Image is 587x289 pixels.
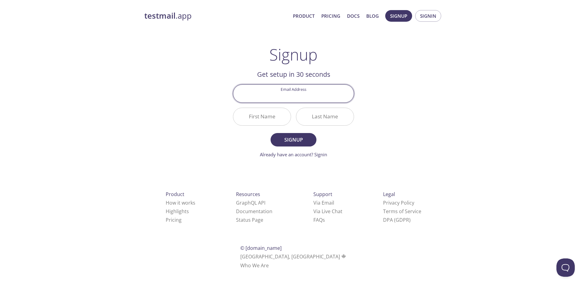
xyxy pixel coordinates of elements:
[420,12,436,20] span: Signin
[383,191,395,198] span: Legal
[236,199,265,206] a: GraphQL API
[383,199,414,206] a: Privacy Policy
[293,12,315,20] a: Product
[313,199,334,206] a: Via Email
[144,10,175,21] strong: testmail
[269,45,318,64] h1: Signup
[415,10,441,22] button: Signin
[313,191,332,198] span: Support
[236,208,272,215] a: Documentation
[236,191,260,198] span: Resources
[260,151,327,157] a: Already have an account? Signin
[236,217,263,223] a: Status Page
[166,191,184,198] span: Product
[321,12,340,20] a: Pricing
[556,258,575,277] iframe: Help Scout Beacon - Open
[313,217,325,223] a: FAQ
[347,12,360,20] a: Docs
[240,245,282,251] span: © [DOMAIN_NAME]
[390,12,407,20] span: Signup
[277,135,310,144] span: Signup
[240,262,269,269] a: Who We Are
[313,208,342,215] a: Via Live Chat
[271,133,316,146] button: Signup
[383,208,421,215] a: Terms of Service
[323,217,325,223] span: s
[385,10,412,22] button: Signup
[166,217,182,223] a: Pricing
[166,208,189,215] a: Highlights
[366,12,379,20] a: Blog
[166,199,195,206] a: How it works
[144,11,288,21] a: testmail.app
[233,69,354,80] h2: Get setup in 30 seconds
[383,217,411,223] a: DPA (GDPR)
[240,253,347,260] span: [GEOGRAPHIC_DATA], [GEOGRAPHIC_DATA]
